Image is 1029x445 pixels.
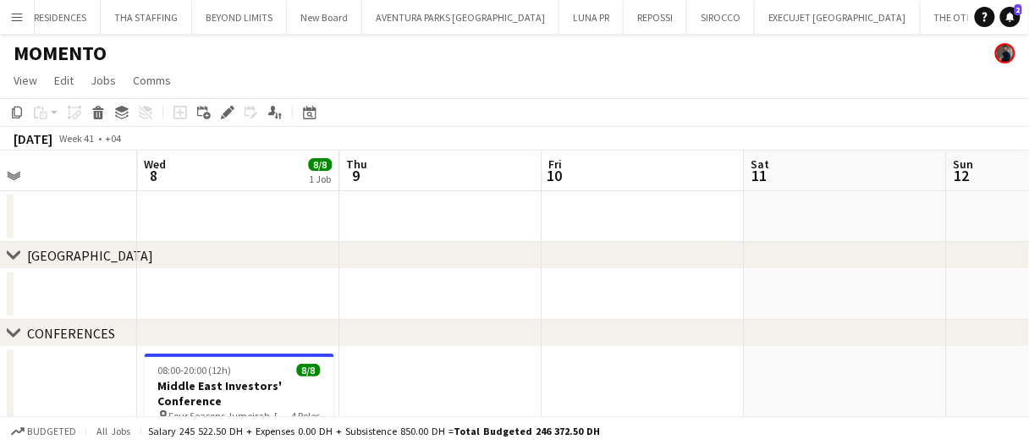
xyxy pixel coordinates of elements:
div: CONFERENCES [27,325,115,342]
button: THE OTHER GUYZ [921,1,1024,34]
a: View [7,69,44,91]
a: 2 [1000,7,1021,27]
button: Budgeted [8,422,79,441]
span: Edit [54,73,74,88]
span: 12 [951,166,974,185]
a: Jobs [84,69,123,91]
span: Total Budgeted 246 372.50 DH [454,425,600,437]
div: [GEOGRAPHIC_DATA] [27,247,153,264]
span: Comms [133,73,171,88]
span: Sat [751,157,770,172]
button: New Board [287,1,362,34]
span: 4 Roles [292,409,321,422]
button: LUNA PR [559,1,624,34]
a: Edit [47,69,80,91]
button: EXECUJET [GEOGRAPHIC_DATA] [755,1,921,34]
div: 1 Job [310,173,332,185]
span: Four Seasons Jumeirah, [GEOGRAPHIC_DATA] [169,409,292,422]
div: [DATE] [14,130,52,147]
span: Thu [347,157,368,172]
app-user-avatar: Mohamed Arafa [995,43,1015,63]
span: All jobs [93,425,134,437]
span: 08:00-20:00 (12h) [158,364,232,376]
button: AVENTURA PARKS [GEOGRAPHIC_DATA] [362,1,559,34]
span: Week 41 [56,132,98,145]
button: THA STAFFING [101,1,192,34]
button: BEYOND LIMITS [192,1,287,34]
span: Jobs [91,73,116,88]
span: 8/8 [309,158,333,171]
span: 10 [547,166,563,185]
span: Fri [549,157,563,172]
div: +04 [105,132,121,145]
span: 8 [142,166,167,185]
h3: Middle East Investors' Conference [145,378,334,409]
button: REPOSSI [624,1,687,34]
h1: MOMENTO [14,41,107,66]
span: 8/8 [297,364,321,376]
span: 9 [344,166,368,185]
span: Sun [954,157,974,172]
span: 11 [749,166,770,185]
span: View [14,73,37,88]
span: Budgeted [27,426,76,437]
a: Comms [126,69,178,91]
button: SIROCCO [687,1,755,34]
span: 2 [1015,4,1022,15]
div: Salary 245 522.50 DH + Expenses 0.00 DH + Subsistence 850.00 DH = [148,425,600,437]
span: Wed [145,157,167,172]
